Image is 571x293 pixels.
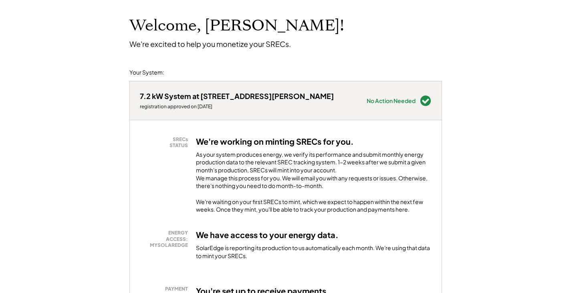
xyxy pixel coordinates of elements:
[140,91,334,101] div: 7.2 kW System at [STREET_ADDRESS][PERSON_NAME]
[196,244,432,260] div: SolarEdge is reporting its production to us automatically each month. We're using that data to mi...
[196,230,339,240] h3: We have access to your energy data.
[196,151,432,194] div: As your system produces energy, we verify its performance and submit monthly energy production da...
[144,136,188,149] div: SRECs STATUS
[144,230,188,249] div: ENERGY ACCESS: MYSOLAREDGE
[367,98,416,103] div: No Action Needed
[196,136,354,147] h3: We're working on minting SRECs for you.
[129,69,164,77] div: Your System:
[196,198,432,214] div: We're waiting on your first SRECs to mint, which we expect to happen within the next few weeks. O...
[129,39,291,48] div: We're excited to help you monetize your SRECs.
[140,103,334,110] div: registration approved on [DATE]
[129,16,344,35] h1: Welcome, [PERSON_NAME]!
